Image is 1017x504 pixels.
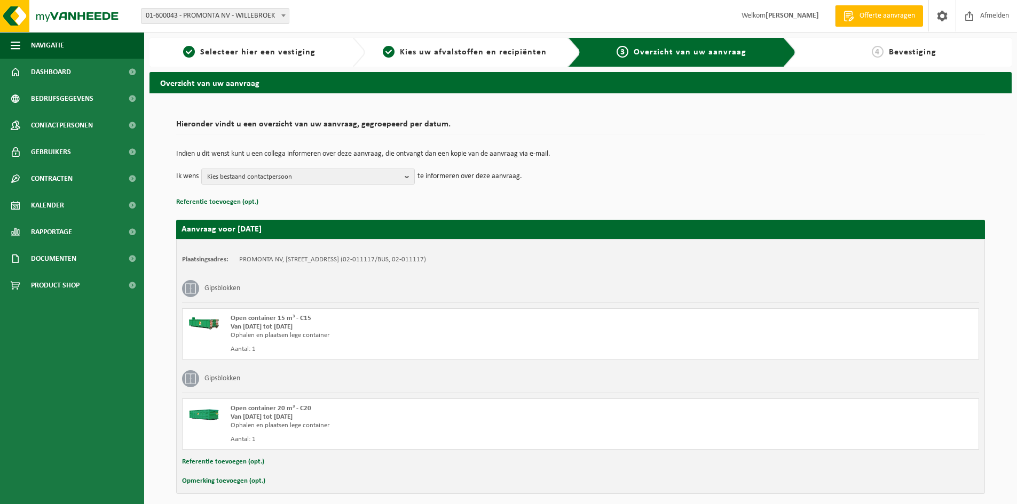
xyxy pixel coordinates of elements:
span: Rapportage [31,219,72,245]
p: Indien u dit wenst kunt u een collega informeren over deze aanvraag, die ontvangt dan een kopie v... [176,150,985,158]
iframe: chat widget [5,481,178,504]
div: Ophalen en plaatsen lege container [231,331,624,340]
a: 1Selecteer hier een vestiging [155,46,344,59]
img: HK-XC-15-GN-00.png [188,314,220,330]
h3: Gipsblokken [204,280,240,297]
span: 01-600043 - PROMONTA NV - WILLEBROEK [141,9,289,23]
span: Open container 20 m³ - C20 [231,405,311,412]
span: 3 [617,46,628,58]
span: Dashboard [31,59,71,85]
span: Overzicht van uw aanvraag [634,48,746,57]
span: 01-600043 - PROMONTA NV - WILLEBROEK [141,8,289,24]
span: Kies uw afvalstoffen en recipiënten [400,48,547,57]
span: 2 [383,46,395,58]
button: Referentie toevoegen (opt.) [176,195,258,209]
span: Selecteer hier een vestiging [200,48,316,57]
span: Bevestiging [889,48,936,57]
span: Kalender [31,192,64,219]
span: Gebruikers [31,139,71,165]
div: Ophalen en plaatsen lege container [231,421,624,430]
span: Documenten [31,245,76,272]
span: Navigatie [31,32,64,59]
span: Product Shop [31,272,80,299]
p: te informeren over deze aanvraag. [417,169,522,185]
p: Ik wens [176,169,199,185]
div: Aantal: 1 [231,435,624,444]
strong: Van [DATE] tot [DATE] [231,413,293,420]
span: 4 [872,46,884,58]
button: Kies bestaand contactpersoon [201,169,415,185]
span: Offerte aanvragen [857,11,918,21]
span: Kies bestaand contactpersoon [207,169,400,185]
span: 1 [183,46,195,58]
a: Offerte aanvragen [835,5,923,27]
h3: Gipsblokken [204,370,240,387]
strong: Plaatsingsadres: [182,256,228,263]
td: PROMONTA NV, [STREET_ADDRESS] (02-011117/BUS, 02-011117) [239,255,426,264]
strong: Aanvraag voor [DATE] [182,225,262,234]
span: Contracten [31,165,73,192]
strong: Van [DATE] tot [DATE] [231,323,293,330]
span: Open container 15 m³ - C15 [231,315,311,322]
span: Bedrijfsgegevens [31,85,93,112]
h2: Overzicht van uw aanvraag [149,72,1012,93]
a: 2Kies uw afvalstoffen en recipiënten [370,46,559,59]
button: Referentie toevoegen (opt.) [182,455,264,469]
h2: Hieronder vindt u een overzicht van uw aanvraag, gegroepeerd per datum. [176,120,985,134]
div: Aantal: 1 [231,345,624,354]
span: Contactpersonen [31,112,93,139]
strong: [PERSON_NAME] [766,12,819,20]
button: Opmerking toevoegen (opt.) [182,474,265,488]
img: HK-XC-20-GN-00.png [188,404,220,420]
